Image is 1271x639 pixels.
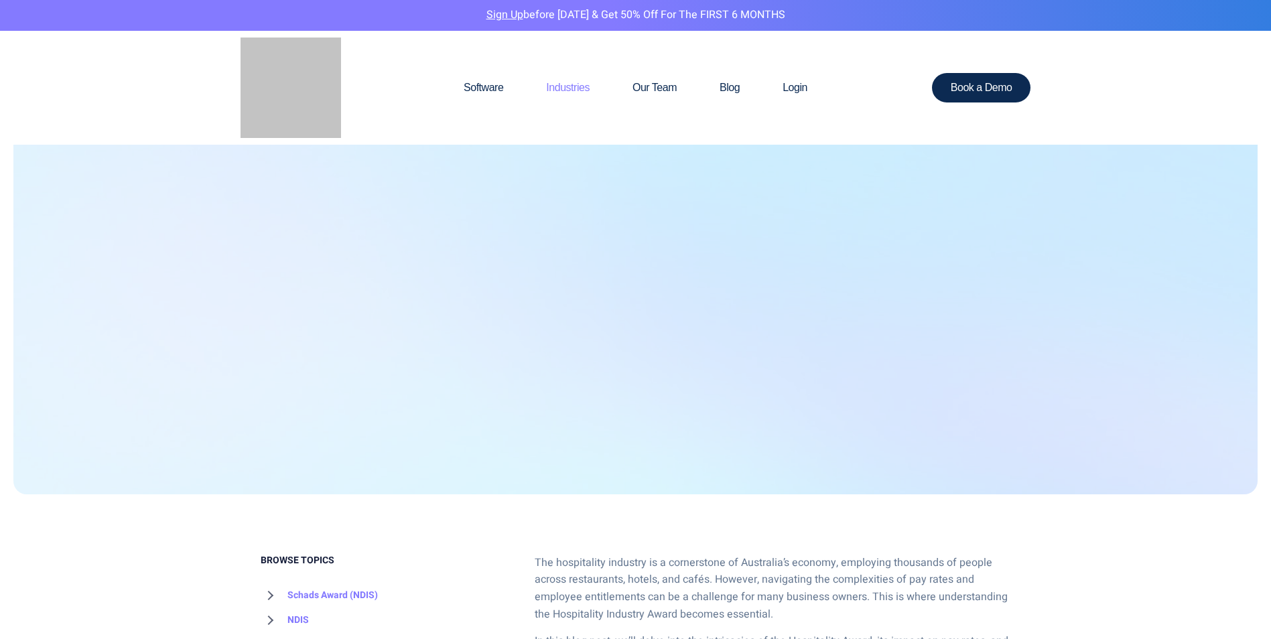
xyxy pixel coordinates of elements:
a: Our Team [611,56,698,120]
p: before [DATE] & Get 50% Off for the FIRST 6 MONTHS [10,7,1261,24]
a: NDIS [261,608,309,633]
span: Book a Demo [951,82,1012,93]
a: Book a Demo [932,73,1031,102]
a: Industries [525,56,611,120]
a: Blog [698,56,761,120]
a: Login [761,56,829,120]
p: The hospitality industry is a cornerstone of Australia’s economy, employing thousands of people a... [535,555,1011,623]
a: Software [442,56,525,120]
a: Schads Award (NDIS) [261,583,378,608]
a: Sign Up [486,7,523,23]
